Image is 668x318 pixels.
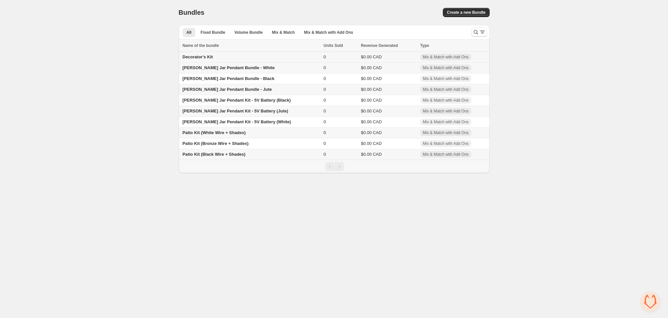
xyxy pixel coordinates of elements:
span: 0 [324,76,326,81]
span: $0.00 CAD [361,54,382,59]
span: Mix & Match with Add Ons [423,109,469,114]
span: Fixed Bundle [201,30,225,35]
span: Patio Kit (White Wire + Shades) [183,130,246,135]
span: Volume Bundle [234,30,262,35]
span: Mix & Match with Add Ons [423,76,469,81]
span: 0 [324,65,326,70]
span: Decorator's Kit [183,54,213,59]
span: $0.00 CAD [361,119,382,124]
span: $0.00 CAD [361,76,382,81]
span: Units Sold [324,42,343,49]
span: Revenue Generated [361,42,398,49]
span: Mix & Match with Add Ons [423,65,469,70]
nav: Pagination [179,160,490,173]
span: Mix & Match with Add Ons [423,98,469,103]
span: [PERSON_NAME] Jar Pendant Kit - 5V Battery (Jute) [183,109,288,113]
span: Mix & Match with Add Ons [423,54,469,60]
span: 0 [324,98,326,103]
button: Create a new Bundle [443,8,489,17]
button: Revenue Generated [361,42,405,49]
span: Mix & Match with Add Ons [423,141,469,146]
span: [PERSON_NAME] Jar Pendant Kit - 5V Battery (White) [183,119,291,124]
span: $0.00 CAD [361,65,382,70]
span: 0 [324,109,326,113]
span: $0.00 CAD [361,130,382,135]
span: Mix & Match [272,30,295,35]
h1: Bundles [179,9,205,16]
span: $0.00 CAD [361,98,382,103]
span: Create a new Bundle [447,10,485,15]
button: Search and filter results [471,28,487,37]
span: Mix & Match with Add Ons [423,152,469,157]
span: Mix & Match with Add Ons [423,87,469,92]
button: Units Sold [324,42,350,49]
span: [PERSON_NAME] Jar Pendant Bundle - Jute [183,87,272,92]
div: Name of the bundle [183,42,320,49]
span: Mix & Match with Add Ons [423,119,469,125]
span: 0 [324,152,326,157]
span: $0.00 CAD [361,141,382,146]
span: 0 [324,54,326,59]
span: $0.00 CAD [361,109,382,113]
span: 0 [324,87,326,92]
a: Open chat [641,292,660,311]
span: Patio Kit (Bronze Wire + Shades) [183,141,249,146]
span: [PERSON_NAME] Jar Pendant Kit - 5V Battery (Black) [183,98,291,103]
span: $0.00 CAD [361,87,382,92]
span: [PERSON_NAME] Jar Pendant Bundle - Black [183,76,275,81]
span: 0 [324,119,326,124]
span: All [187,30,191,35]
span: 0 [324,130,326,135]
div: Type [420,42,486,49]
span: Patio Kit (Black Wire + Shades) [183,152,245,157]
span: $0.00 CAD [361,152,382,157]
span: Mix & Match with Add Ons [423,130,469,135]
span: [PERSON_NAME] Jar Pendant Bundle - White [183,65,275,70]
span: Mix & Match with Add Ons [304,30,353,35]
span: 0 [324,141,326,146]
